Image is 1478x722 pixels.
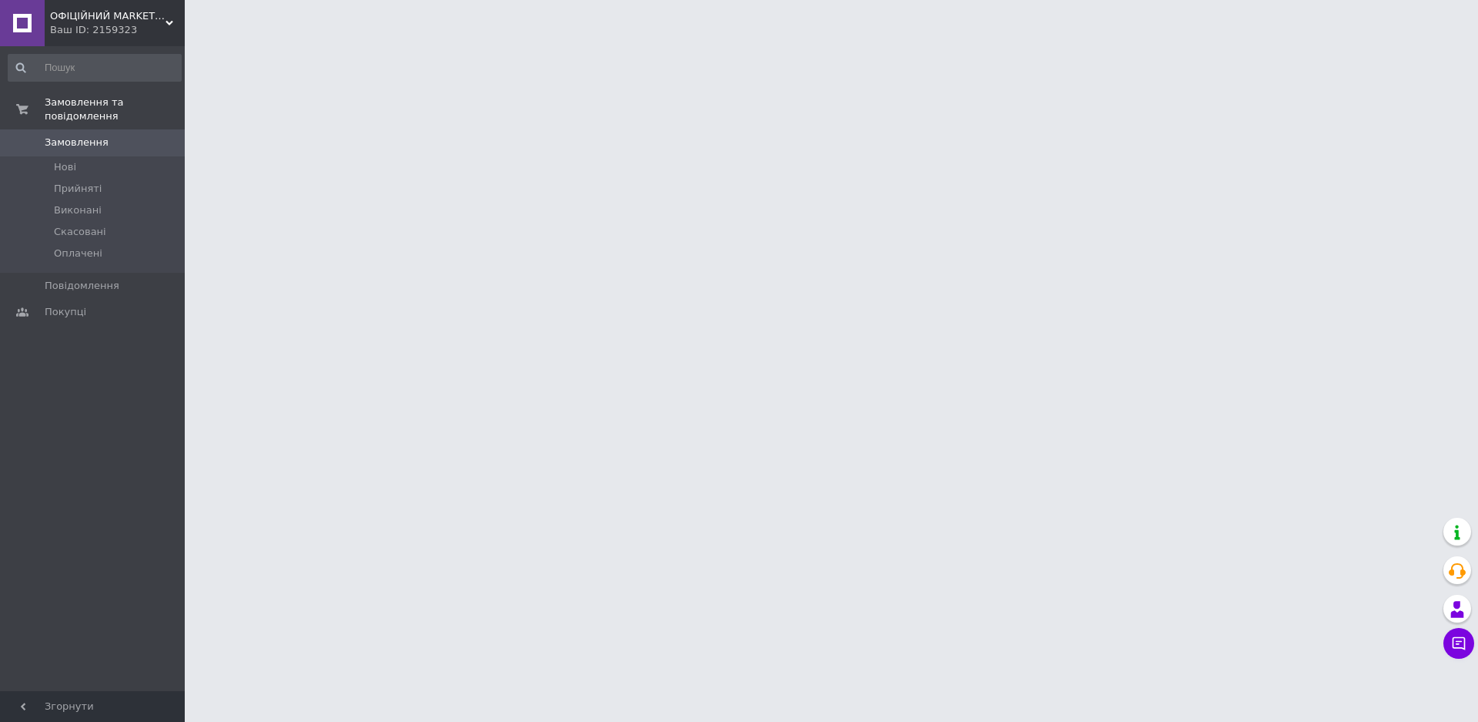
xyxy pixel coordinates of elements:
div: Ваш ID: 2159323 [50,23,185,37]
span: Покупці [45,305,86,319]
button: Чат з покупцем [1443,628,1474,659]
span: Оплачені [54,247,102,260]
span: Замовлення [45,136,109,149]
span: Прийняті [54,182,102,196]
span: Замовлення та повідомлення [45,96,185,123]
span: Нові [54,160,76,174]
input: Пошук [8,54,182,82]
span: Повідомлення [45,279,119,293]
span: Виконані [54,203,102,217]
span: ОФІЦІЙНИЙ MARKET UKRAINE [50,9,166,23]
span: Скасовані [54,225,106,239]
